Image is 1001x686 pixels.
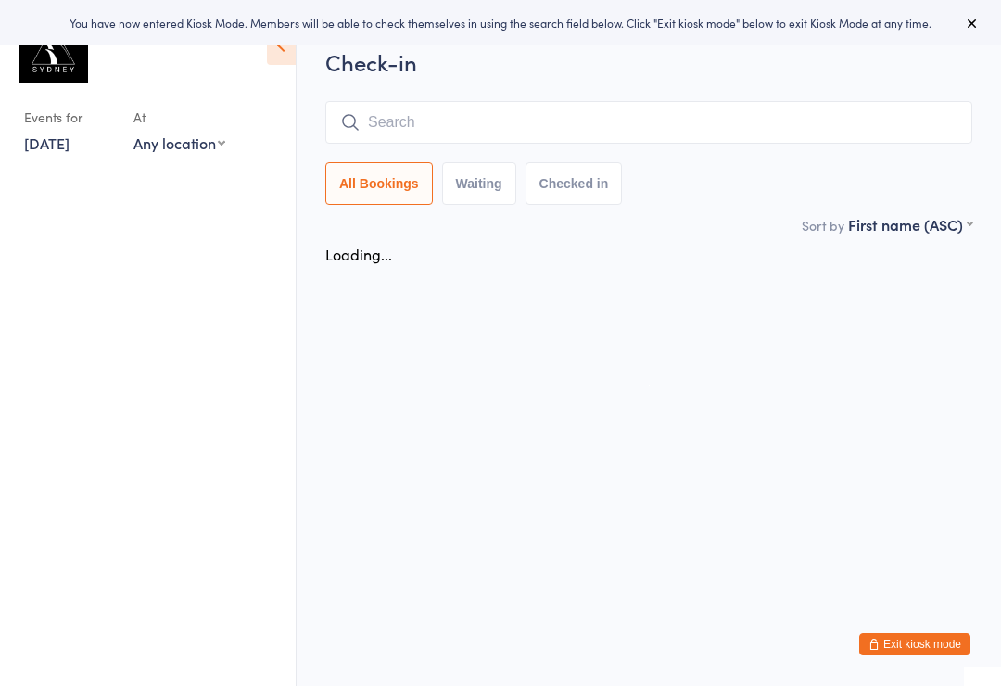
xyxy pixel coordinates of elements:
img: Alliance Sydney [19,14,88,83]
div: Loading... [325,244,392,264]
div: Events for [24,102,115,133]
button: All Bookings [325,162,433,205]
a: [DATE] [24,133,70,153]
div: At [133,102,225,133]
label: Sort by [802,216,844,235]
div: You have now entered Kiosk Mode. Members will be able to check themselves in using the search fie... [30,15,971,31]
button: Exit kiosk mode [859,633,970,655]
button: Waiting [442,162,516,205]
div: First name (ASC) [848,214,972,235]
button: Checked in [526,162,623,205]
h2: Check-in [325,46,972,77]
input: Search [325,101,972,144]
div: Any location [133,133,225,153]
